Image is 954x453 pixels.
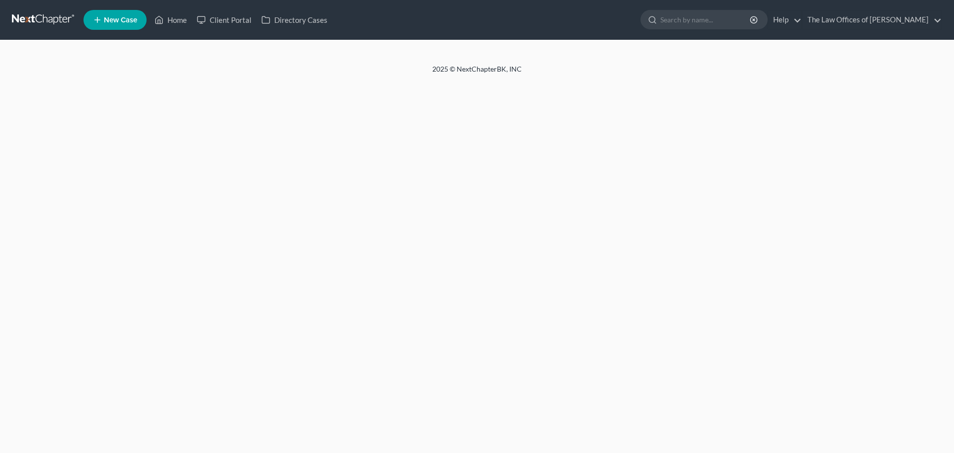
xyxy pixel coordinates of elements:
span: New Case [104,16,137,24]
a: Directory Cases [256,11,332,29]
a: The Law Offices of [PERSON_NAME] [802,11,942,29]
input: Search by name... [660,10,751,29]
a: Help [768,11,801,29]
a: Home [150,11,192,29]
div: 2025 © NextChapterBK, INC [194,64,760,82]
a: Client Portal [192,11,256,29]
